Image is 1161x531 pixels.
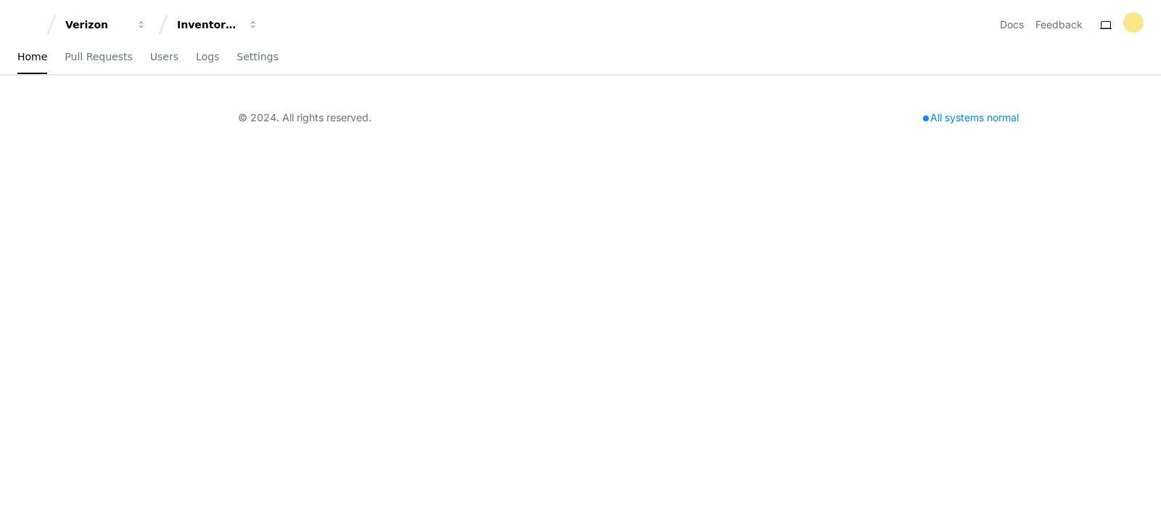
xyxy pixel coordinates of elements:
[237,41,278,74] a: Settings
[196,41,219,74] a: Logs
[237,52,278,61] span: Settings
[17,41,47,74] a: Home
[196,52,219,61] span: Logs
[177,17,239,32] div: Inventory Management
[1000,17,1024,32] a: Docs
[65,52,132,61] span: Pull Requests
[171,12,264,38] button: Inventory Management
[17,52,47,61] span: Home
[1035,17,1083,32] button: Feedback
[238,110,372,125] div: © 2024. All rights reserved.
[60,12,152,38] button: Verizon
[150,52,179,61] span: Users
[65,17,128,32] div: Verizon
[150,41,179,74] a: Users
[65,41,132,74] a: Pull Requests
[914,108,1027,128] div: All systems normal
